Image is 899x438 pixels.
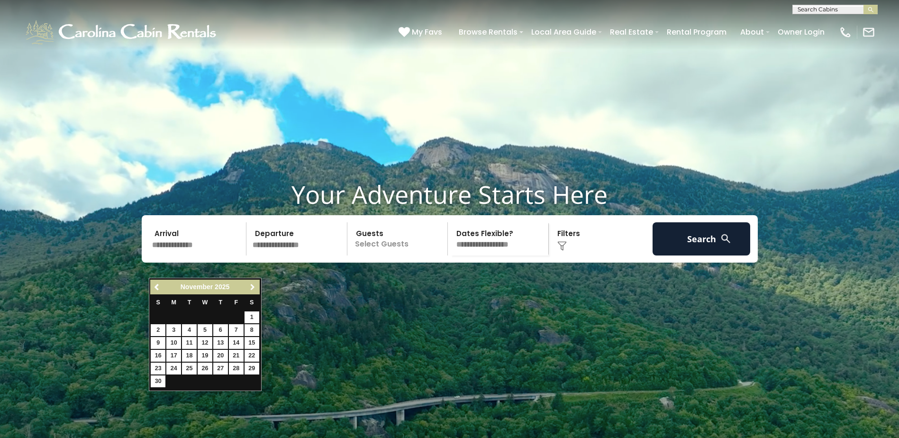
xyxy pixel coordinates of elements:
[245,363,259,374] a: 29
[736,24,769,40] a: About
[653,222,751,255] button: Search
[412,26,442,38] span: My Favs
[151,324,165,336] a: 2
[198,350,212,362] a: 19
[229,363,244,374] a: 28
[247,281,259,293] a: Next
[166,337,181,349] a: 10
[229,324,244,336] a: 7
[234,299,238,306] span: Friday
[202,299,208,306] span: Wednesday
[151,281,163,293] a: Previous
[166,363,181,374] a: 24
[151,363,165,374] a: 23
[182,324,197,336] a: 4
[198,324,212,336] a: 5
[245,324,259,336] a: 8
[198,337,212,349] a: 12
[181,283,213,291] span: November
[151,350,165,362] a: 16
[7,180,892,209] h1: Your Adventure Starts Here
[527,24,601,40] a: Local Area Guide
[557,241,567,251] img: filter--v1.png
[229,350,244,362] a: 21
[213,337,228,349] a: 13
[188,299,191,306] span: Tuesday
[182,350,197,362] a: 18
[166,324,181,336] a: 3
[862,26,875,39] img: mail-regular-white.png
[245,337,259,349] a: 15
[213,324,228,336] a: 6
[454,24,522,40] a: Browse Rentals
[662,24,731,40] a: Rental Program
[250,299,254,306] span: Saturday
[182,337,197,349] a: 11
[839,26,852,39] img: phone-regular-white.png
[720,233,732,245] img: search-regular-white.png
[182,363,197,374] a: 25
[350,222,448,255] p: Select Guests
[605,24,658,40] a: Real Estate
[245,311,259,323] a: 1
[24,18,220,46] img: White-1-1-2.png
[219,299,223,306] span: Thursday
[245,350,259,362] a: 22
[249,283,256,291] span: Next
[215,283,229,291] span: 2025
[213,363,228,374] a: 27
[773,24,829,40] a: Owner Login
[213,350,228,362] a: 20
[166,350,181,362] a: 17
[229,337,244,349] a: 14
[198,363,212,374] a: 26
[151,375,165,387] a: 30
[151,337,165,349] a: 9
[154,283,161,291] span: Previous
[399,26,445,38] a: My Favs
[171,299,176,306] span: Monday
[156,299,160,306] span: Sunday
